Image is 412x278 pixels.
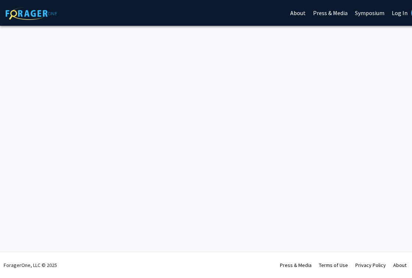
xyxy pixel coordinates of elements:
a: Press & Media [280,262,312,268]
a: Terms of Use [319,262,348,268]
img: ForagerOne Logo [6,7,57,20]
a: Privacy Policy [355,262,386,268]
a: About [393,262,406,268]
div: ForagerOne, LLC © 2025 [4,252,57,278]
